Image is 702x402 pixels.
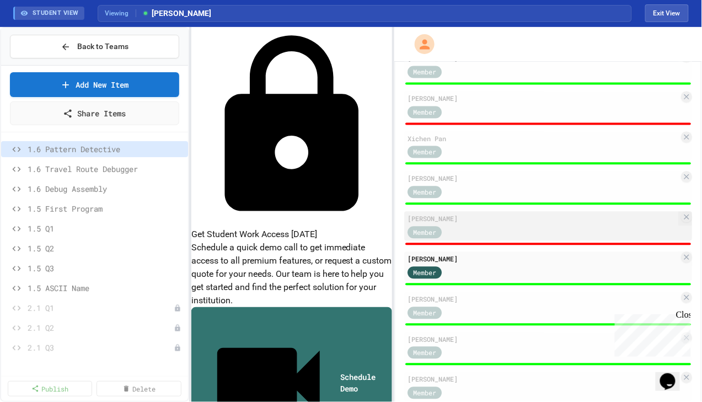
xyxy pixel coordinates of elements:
[413,67,436,77] span: Member
[413,348,436,358] span: Member
[28,262,184,274] span: 1.5 Q3
[28,243,184,254] span: 1.5 Q2
[10,35,179,58] button: Back to Teams
[413,187,436,197] span: Member
[408,214,679,224] div: [PERSON_NAME]
[142,8,211,19] span: [PERSON_NAME]
[28,163,184,175] span: 1.6 Travel Route Debugger
[174,324,181,332] div: Unpublished
[413,108,436,117] span: Member
[656,358,691,391] iframe: chat widget
[645,4,689,22] button: Exit student view
[191,241,392,307] p: Schedule a quick demo call to get immediate access to all premium features, or request a custom q...
[413,147,436,157] span: Member
[174,304,181,312] div: Unpublished
[403,31,437,57] div: My Account
[413,268,436,278] span: Member
[10,72,179,97] a: Add New Item
[28,203,184,215] span: 1.5 First Program
[28,342,174,353] span: 2.1 Q3
[33,9,79,18] span: STUDENT VIEW
[10,101,179,125] a: Share Items
[408,374,679,384] div: [PERSON_NAME]
[408,335,679,345] div: [PERSON_NAME]
[97,381,181,396] a: Delete
[105,8,136,18] span: Viewing
[408,94,679,104] div: [PERSON_NAME]
[28,223,184,234] span: 1.5 Q1
[28,302,174,314] span: 2.1 Q1
[413,308,436,318] span: Member
[174,344,181,352] div: Unpublished
[28,143,184,155] span: 1.6 Pattern Detective
[191,228,392,241] p: Get Student Work Access [DATE]
[408,294,679,304] div: [PERSON_NAME]
[8,381,92,396] a: Publish
[413,388,436,398] span: Member
[408,174,679,184] div: [PERSON_NAME]
[28,282,184,294] span: 1.5 ASCII Name
[413,228,436,238] span: Member
[28,183,184,195] span: 1.6 Debug Assembly
[408,254,679,264] div: [PERSON_NAME]
[610,310,691,357] iframe: chat widget
[4,4,76,70] div: Chat with us now!Close
[77,41,128,52] span: Back to Teams
[28,322,174,334] span: 2.1 Q2
[408,134,679,144] div: Xichen Pan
